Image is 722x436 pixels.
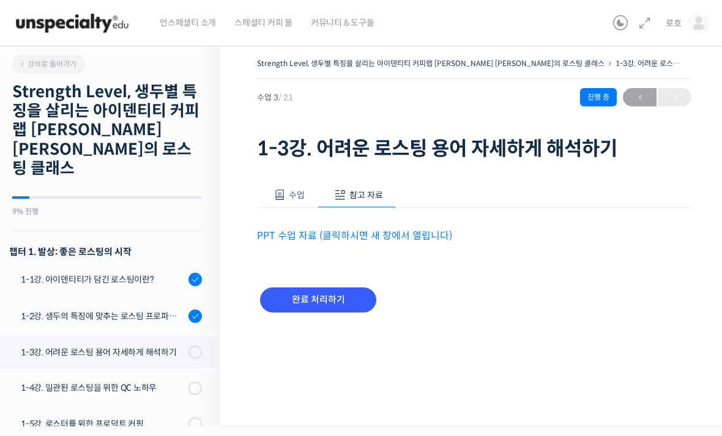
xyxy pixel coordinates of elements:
span: 강의로 돌아가기 [18,59,76,68]
div: 1-1강. 아이덴티티가 담긴 로스팅이란? [21,273,185,286]
span: / 21 [278,92,293,103]
a: PPT 수업 자료 (클릭하시면 새 창에서 열립니다) [257,229,452,242]
div: 진행 중 [580,88,617,106]
h1: 1-3강. 어려운 로스팅 용어 자세하게 해석하기 [257,137,691,160]
input: 완료 처리하기 [260,287,376,312]
div: 9% 진행 [12,208,202,215]
span: ← [623,89,657,106]
a: Strength Level, 생두별 특징을 살리는 아이덴티티 커피랩 [PERSON_NAME] [PERSON_NAME]의 로스팅 클래스 [257,59,605,68]
div: 1-3강. 어려운 로스팅 용어 자세하게 해석하기 [21,345,185,359]
h2: Strength Level, 생두별 특징을 살리는 아이덴티티 커피랩 [PERSON_NAME] [PERSON_NAME]의 로스팅 클래스 [12,83,202,178]
span: 수업 [289,190,305,201]
span: 수업 3 [257,94,293,102]
span: 로흐 [666,18,682,29]
div: 1-4강. 일관된 로스팅을 위한 QC 노하우 [21,381,185,394]
h3: 챕터 1. 발상: 좋은 로스팅의 시작 [9,243,202,260]
a: 강의로 돌아가기 [12,55,86,73]
span: 참고 자료 [349,190,383,201]
a: ←이전 [623,88,657,106]
div: 1-5강. 로스터를 위한 프로덕트 커핑 [21,417,185,430]
div: 1-2강. 생두의 특징에 맞추는 로스팅 프로파일 'Stength Level' [21,309,185,323]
